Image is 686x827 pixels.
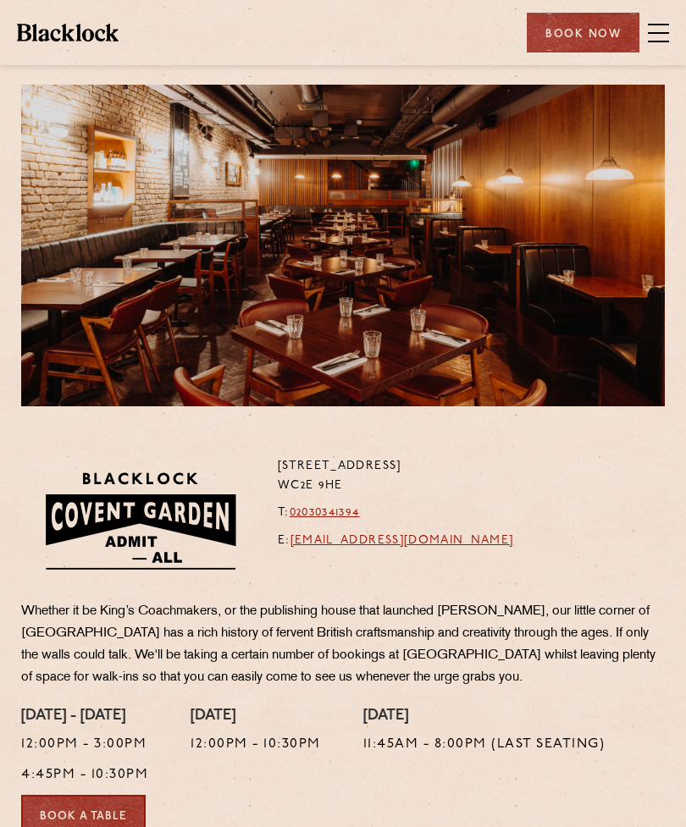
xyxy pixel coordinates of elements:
[17,24,119,41] img: BL_Textured_Logo-footer-cropped.svg
[527,13,639,52] div: Book Now
[363,708,606,726] h4: [DATE]
[21,734,148,756] p: 12:00pm - 3:00pm
[290,506,360,519] a: 02030341394
[191,734,321,756] p: 12:00pm - 10:30pm
[21,601,665,689] p: Whether it be King’s Coachmakers, or the publishing house that launched [PERSON_NAME], our little...
[278,457,514,495] p: [STREET_ADDRESS] WC2E 9HE
[191,708,321,726] h4: [DATE]
[21,457,257,584] img: BLA_1470_CoventGarden_Website_Solid.svg
[21,708,148,726] h4: [DATE] - [DATE]
[278,504,514,523] p: T:
[363,734,606,756] p: 11:45am - 8:00pm (Last Seating)
[278,532,514,551] p: E:
[21,764,148,786] p: 4:45pm - 10:30pm
[290,534,514,547] a: [EMAIL_ADDRESS][DOMAIN_NAME]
